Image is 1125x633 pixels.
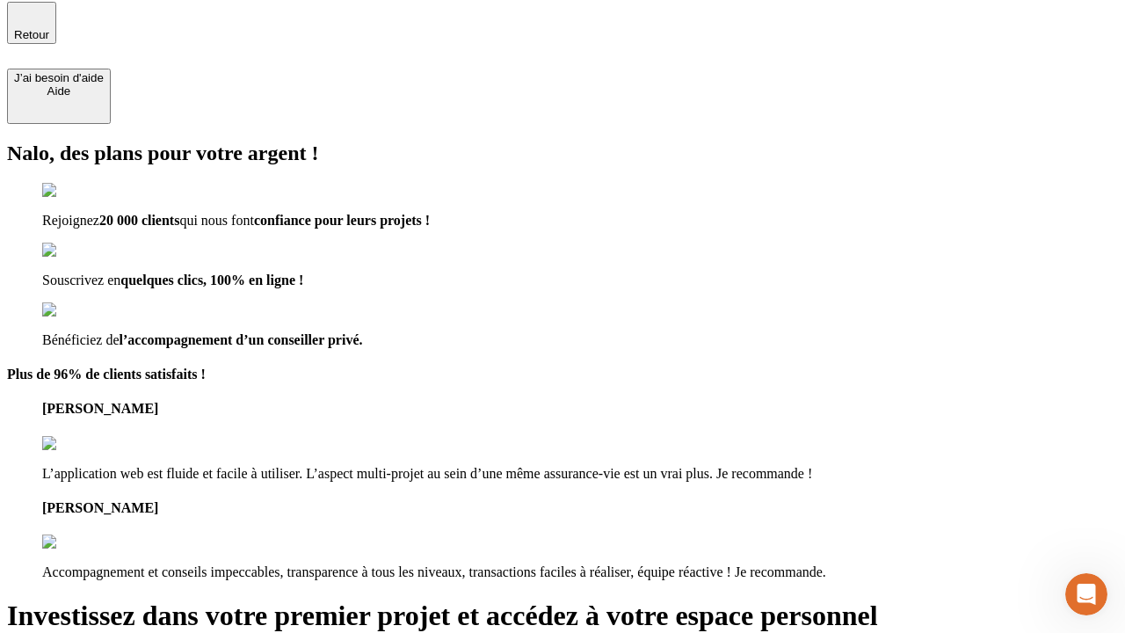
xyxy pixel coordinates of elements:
[42,243,118,258] img: checkmark
[42,213,99,228] span: Rejoignez
[99,213,180,228] span: 20 000 clients
[42,466,1118,482] p: L’application web est fluide et facile à utiliser. L’aspect multi-projet au sein d’une même assur...
[14,84,104,98] div: Aide
[7,142,1118,165] h2: Nalo, des plans pour votre argent !
[7,600,1118,632] h1: Investissez dans votre premier projet et accédez à votre espace personnel
[254,213,430,228] span: confiance pour leurs projets !
[42,564,1118,580] p: Accompagnement et conseils impeccables, transparence à tous les niveaux, transactions faciles à r...
[7,2,56,44] button: Retour
[42,535,129,550] img: reviews stars
[42,436,129,452] img: reviews stars
[42,500,1118,516] h4: [PERSON_NAME]
[42,401,1118,417] h4: [PERSON_NAME]
[7,367,1118,382] h4: Plus de 96% de clients satisfaits !
[120,273,303,287] span: quelques clics, 100% en ligne !
[1065,573,1107,615] iframe: Intercom live chat
[42,183,118,199] img: checkmark
[120,332,363,347] span: l’accompagnement d’un conseiller privé.
[7,69,111,124] button: J’ai besoin d'aideAide
[42,332,120,347] span: Bénéficiez de
[179,213,253,228] span: qui nous font
[14,71,104,84] div: J’ai besoin d'aide
[42,302,118,318] img: checkmark
[14,28,49,41] span: Retour
[42,273,120,287] span: Souscrivez en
